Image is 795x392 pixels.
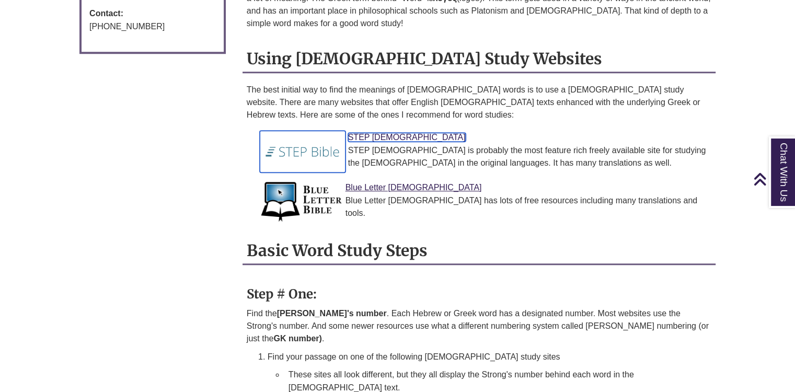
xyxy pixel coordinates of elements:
h2: Basic Word Study Steps [243,237,716,265]
p: Find the . Each Hebrew or Greek word has a designated number. Most websites use the Strong's numb... [247,307,711,345]
a: Link to STEP Bible STEP [DEMOGRAPHIC_DATA] [348,133,466,142]
strong: Step # One: [247,286,317,302]
a: Link to Blue Letter Bible Blue Letter [DEMOGRAPHIC_DATA] [345,183,482,192]
strong: GK number) [273,334,321,343]
strong: Contact: [89,7,216,20]
div: Blue Letter [DEMOGRAPHIC_DATA] has lots of free resources including many translations and tools. [268,194,707,220]
div: [PHONE_NUMBER] [89,20,216,33]
a: Back to Top [753,172,792,186]
div: STEP [DEMOGRAPHIC_DATA] is probably the most feature rich freely available site for studying the ... [268,144,707,169]
img: Link to Blue Letter Bible [260,181,343,223]
h2: Using [DEMOGRAPHIC_DATA] Study Websites [243,45,716,73]
strong: [PERSON_NAME]'s number [277,309,387,318]
img: Link to STEP Bible [260,131,345,172]
p: The best initial way to find the meanings of [DEMOGRAPHIC_DATA] words is to use a [DEMOGRAPHIC_DA... [247,84,711,121]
